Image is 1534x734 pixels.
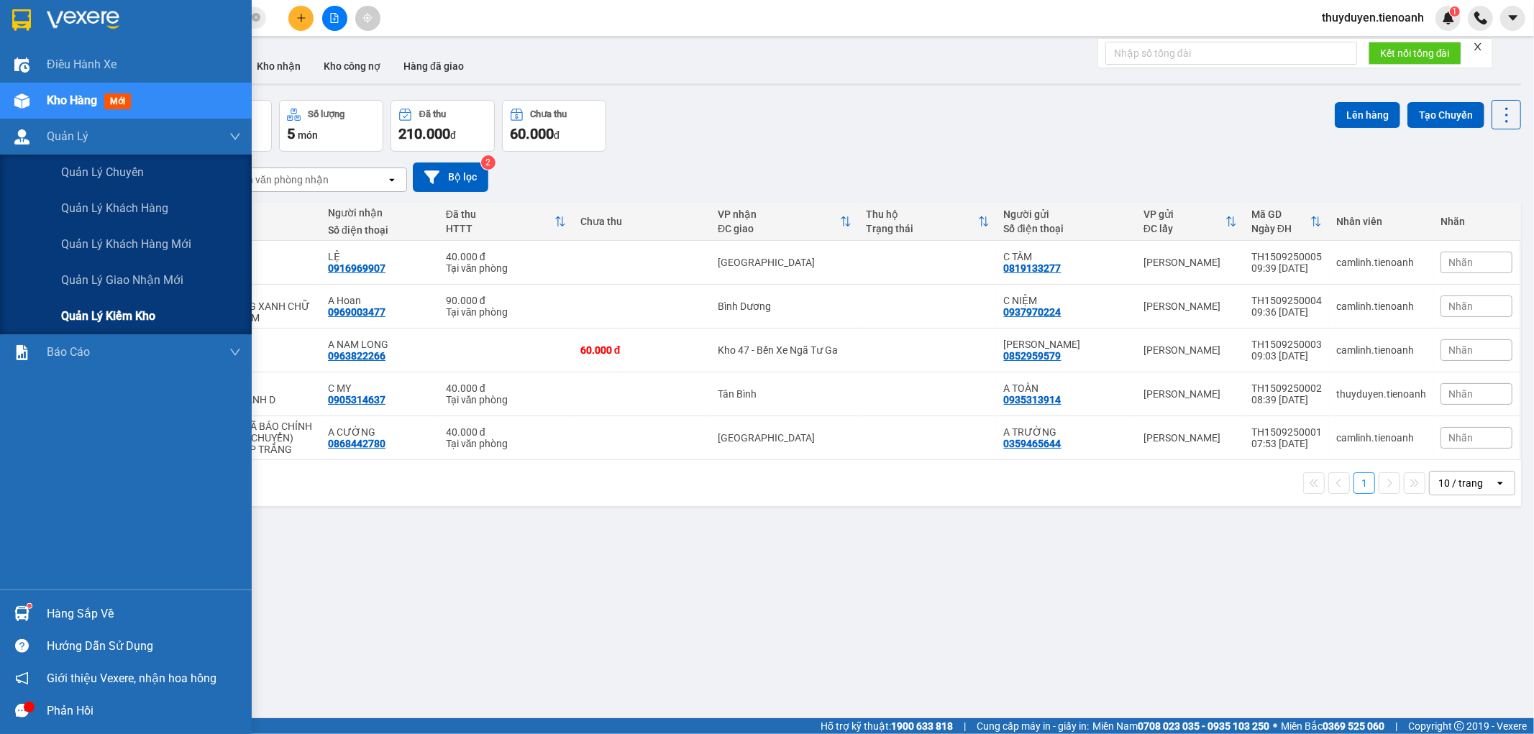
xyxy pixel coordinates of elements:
[1143,223,1225,234] div: ĐC lấy
[510,125,554,142] span: 60.000
[1092,718,1269,734] span: Miền Nam
[1448,432,1473,444] span: Nhãn
[252,13,260,22] span: close-circle
[419,109,446,119] div: Đã thu
[1251,295,1322,306] div: TH1509250004
[1448,301,1473,312] span: Nhãn
[328,382,432,394] div: C MY
[1004,339,1129,350] div: C TRINH
[891,720,953,732] strong: 1900 633 818
[245,49,312,83] button: Kho nhận
[1450,6,1460,17] sup: 1
[329,13,339,23] span: file-add
[580,344,703,356] div: 60.000 đ
[821,718,953,734] span: Hỗ trợ kỹ thuật:
[718,257,852,268] div: [GEOGRAPHIC_DATA]
[481,155,496,170] sup: 2
[200,339,314,350] div: QUẦN ÁO
[1251,251,1322,262] div: TH1509250005
[1105,42,1357,65] input: Nhập số tổng đài
[61,163,144,181] span: Quản lý chuyến
[1336,388,1426,400] div: thuyduyen.tienoanh
[279,100,383,152] button: Số lượng5món
[1004,382,1129,394] div: A TOÀN
[1004,295,1129,306] div: C NIỆM
[12,9,31,31] img: logo-vxr
[1336,432,1426,444] div: camlinh.tienoanh
[47,127,88,145] span: Quản Lý
[287,125,295,142] span: 5
[328,262,385,274] div: 0916969907
[1251,438,1322,449] div: 07:53 [DATE]
[328,339,432,350] div: A NAM LONG
[718,301,852,312] div: Bình Dương
[1310,9,1435,27] span: thuyduyen.tienoanh
[200,223,314,234] div: Ghi chú
[1004,306,1062,318] div: 0937970224
[1251,350,1322,362] div: 09:03 [DATE]
[296,13,306,23] span: plus
[200,350,314,362] div: BAO XANH
[61,271,183,289] span: Quản lý giao nhận mới
[398,125,450,142] span: 210.000
[1353,472,1375,494] button: 1
[229,131,241,142] span: down
[61,235,191,253] span: Quản lý khách hàng mới
[200,208,314,220] div: Tên món
[446,251,566,262] div: 40.000 đ
[1251,426,1322,438] div: TH1509250001
[1369,42,1461,65] button: Kết nối tổng đài
[229,347,241,358] span: down
[531,109,567,119] div: Chưa thu
[288,6,314,31] button: plus
[61,199,168,217] span: Quản lý khách hàng
[711,203,859,241] th: Toggle SortBy
[964,718,966,734] span: |
[252,12,260,25] span: close-circle
[14,93,29,109] img: warehouse-icon
[554,129,560,141] span: đ
[200,301,314,324] div: BAO TRẮNG XANH CHỮ XANH D CAM
[718,223,840,234] div: ĐC giao
[14,345,29,360] img: solution-icon
[1273,723,1277,729] span: ⚪️
[355,6,380,31] button: aim
[27,604,32,608] sup: 1
[1251,208,1310,220] div: Mã GD
[718,208,840,220] div: VP nhận
[1380,45,1450,61] span: Kết nối tổng đài
[362,13,373,23] span: aim
[1251,382,1322,394] div: TH1509250002
[1448,344,1473,356] span: Nhãn
[446,208,554,220] div: Đã thu
[1335,102,1400,128] button: Lên hàng
[15,704,29,717] span: message
[47,603,241,625] div: Hàng sắp về
[328,394,385,405] div: 0905314637
[200,421,314,444] div: TRỨNG ( ĐÃ BÁO CHÍNH SÁCH VẬN CHUYỂN)
[1143,344,1237,356] div: [PERSON_NAME]
[328,295,432,306] div: A Hoan
[1251,306,1322,318] div: 09:36 [DATE]
[1323,720,1384,732] strong: 0369 525 060
[866,208,977,220] div: Thu hộ
[977,718,1089,734] span: Cung cấp máy in - giấy in:
[1452,6,1457,17] span: 1
[386,174,398,185] svg: open
[1448,388,1473,400] span: Nhãn
[1454,721,1464,731] span: copyright
[1143,432,1237,444] div: [PERSON_NAME]
[47,55,117,73] span: Điều hành xe
[1494,477,1506,489] svg: open
[1507,12,1520,24] span: caret-down
[446,438,566,449] div: Tại văn phòng
[1336,257,1426,268] div: camlinh.tienoanh
[1251,262,1322,274] div: 09:39 [DATE]
[1244,203,1329,241] th: Toggle SortBy
[1407,102,1484,128] button: Tạo Chuyến
[15,671,29,685] span: notification
[200,257,314,268] div: SẦU RIÊNG
[328,438,385,449] div: 0868442780
[1004,208,1129,220] div: Người gửi
[328,350,385,362] div: 0963822266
